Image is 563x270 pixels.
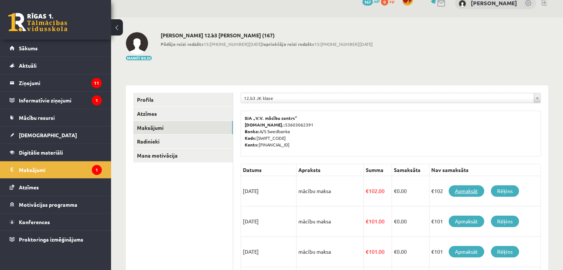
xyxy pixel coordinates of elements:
i: 1 [92,95,102,105]
a: Profils [133,93,233,107]
b: [DOMAIN_NAME].: [245,122,285,128]
th: Nav samaksāts [429,164,540,176]
td: 102.00 [364,176,392,206]
legend: Ziņojumi [19,74,102,91]
td: 0.00 [392,176,429,206]
td: [DATE] [241,176,296,206]
b: Iepriekšējo reizi redzēts [262,41,314,47]
legend: Informatīvie ziņojumi [19,92,102,109]
a: Maksājumi [133,121,233,135]
td: [DATE] [241,206,296,237]
td: €101 [429,237,540,267]
a: Maksājumi1 [10,161,102,178]
b: Banka: [245,128,259,134]
span: [DEMOGRAPHIC_DATA] [19,132,77,138]
a: Sākums [10,40,102,57]
span: Aktuāli [19,62,37,69]
p: 53603062391 A/S Swedbanka [SWIFT_CODE] [FINANCIAL_ID] [245,115,537,148]
a: Proktoringa izmēģinājums [10,231,102,248]
td: 0.00 [392,206,429,237]
img: Nikolass Senitagoja [126,32,148,54]
a: Mana motivācija [133,149,233,162]
h2: [PERSON_NAME] 12.b3 [PERSON_NAME] (167) [161,32,373,38]
span: Konferences [19,219,50,225]
b: SIA „V.V. mācību centrs” [245,115,298,121]
span: € [366,248,369,255]
button: Mainīt bildi [126,56,152,60]
span: € [366,188,369,194]
span: € [394,218,397,225]
td: [DATE] [241,237,296,267]
td: 0.00 [392,237,429,267]
td: 101.00 [364,206,392,237]
span: € [394,248,397,255]
a: Ziņojumi11 [10,74,102,91]
th: Summa [364,164,392,176]
span: 12.b3 JK klase [244,93,531,103]
span: Mācību resursi [19,114,55,121]
span: € [366,218,369,225]
td: mācību maksa [296,206,364,237]
span: Atzīmes [19,184,39,190]
th: Apraksts [296,164,364,176]
a: Apmaksāt [449,246,484,257]
td: mācību maksa [296,237,364,267]
td: €101 [429,206,540,237]
a: [DEMOGRAPHIC_DATA] [10,126,102,144]
span: 15:[PHONE_NUMBER][DATE] 15:[PHONE_NUMBER][DATE] [161,41,373,47]
a: Aktuāli [10,57,102,74]
span: € [394,188,397,194]
b: Konts: [245,142,259,148]
span: Proktoringa izmēģinājums [19,236,83,243]
a: Rīgas 1. Tālmācības vidusskola [8,13,67,31]
td: €102 [429,176,540,206]
b: Kods: [245,135,257,141]
span: Digitālie materiāli [19,149,63,156]
a: Apmaksāt [449,185,484,197]
i: 1 [92,165,102,175]
a: Rēķins [491,216,519,227]
a: Motivācijas programma [10,196,102,213]
span: Sākums [19,45,38,51]
a: Atzīmes [10,179,102,196]
a: Atzīmes [133,107,233,121]
a: Rēķins [491,185,519,197]
td: 101.00 [364,237,392,267]
th: Samaksāts [392,164,429,176]
th: Datums [241,164,296,176]
b: Pēdējo reizi redzēts [161,41,204,47]
a: Mācību resursi [10,109,102,126]
a: 12.b3 JK klase [241,93,540,103]
a: Rēķins [491,246,519,257]
span: Motivācijas programma [19,201,77,208]
a: Apmaksāt [449,216,484,227]
a: Radinieki [133,135,233,148]
a: Konferences [10,213,102,230]
a: Digitālie materiāli [10,144,102,161]
i: 11 [91,78,102,88]
legend: Maksājumi [19,161,102,178]
a: Informatīvie ziņojumi1 [10,92,102,109]
td: mācību maksa [296,176,364,206]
